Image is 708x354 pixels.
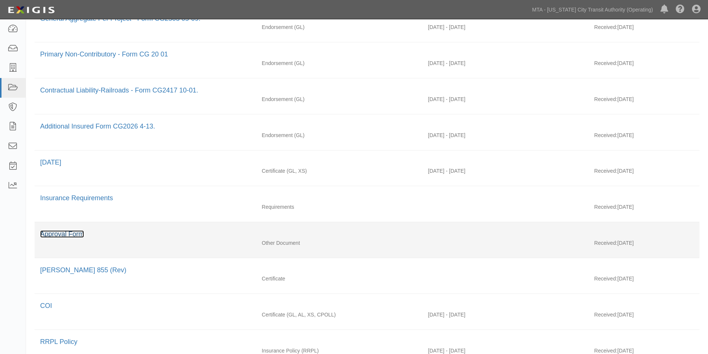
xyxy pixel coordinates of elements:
div: Effective 09/01/2025 - Expiration 09/01/2026 [423,95,589,103]
p: Received: [594,203,617,211]
div: Effective 09/01/2025 - Expiration 09/01/2026 [423,59,589,67]
a: MTA - [US_STATE] City Transit Authority (Operating) [528,2,657,17]
div: [DATE] [589,23,699,35]
div: Contractual Liability-Railroads - Form CG2417 10-01. [40,86,694,95]
a: Additional Insured Form CG2026 4-13. [40,123,155,130]
a: [DATE] [40,159,61,166]
div: Effective 09/01/2025 - Expiration 09/01/2026 [423,23,589,31]
p: Received: [594,131,617,139]
img: logo-5460c22ac91f19d4615b14bd174203de0afe785f0fc80cf4dbbc73dc1793850b.png [6,3,57,17]
div: General Liability Auto Liability Excess/Umbrella Liability Contractors Pollution Liability [256,311,422,318]
div: [DATE] [589,203,699,214]
a: General Aggregate Per Project - Form CG2503 05-09. [40,15,200,22]
p: Received: [594,275,617,282]
div: [DATE] [589,239,699,250]
p: Received: [594,167,617,175]
div: Requirements [256,203,422,211]
p: Received: [594,311,617,318]
div: [DATE] [589,167,699,178]
div: Additional Insured Form CG2026 4-13. [40,122,694,131]
p: Received: [594,23,617,31]
div: [DATE] [589,95,699,107]
div: General Liability [256,23,422,31]
div: Primary Non-Contributory - Form CG 20 01 [40,50,694,59]
a: Primary Non-Contributory - Form CG 20 01 [40,51,168,58]
div: Insurance Requirements [40,194,694,203]
div: [DATE] [589,131,699,143]
div: General Liability [256,59,422,67]
a: Approval Form [40,230,84,238]
div: RRPL Policy [40,337,694,347]
p: Received: [594,95,617,103]
div: [DATE] [589,59,699,71]
div: Effective 08/21/2024 - Expiration 01/10/2026 [423,311,589,318]
div: Effective - Expiration [423,203,589,204]
div: Approval Form [40,230,694,239]
div: General Liability Excess/Umbrella Liability [256,167,422,175]
p: Received: [594,59,617,67]
div: Certificate [256,275,422,282]
a: [PERSON_NAME] 855 (Rev) [40,266,126,274]
i: Help Center - Complianz [676,5,685,14]
a: COI [40,302,52,309]
a: RRPL Policy [40,338,77,345]
div: Effective 09/01/2025 - Expiration 09/01/2026 [423,167,589,175]
div: [DATE] [589,311,699,322]
div: General Liability [256,95,422,103]
div: [DATE] [589,275,699,286]
div: General Liability [256,131,422,139]
a: Contractual Liability-Railroads - Form CG2417 10-01. [40,87,198,94]
a: Insurance Requirements [40,194,113,202]
div: Other Document [256,239,422,247]
p: Received: [594,239,617,247]
div: 9.1.26 [40,158,694,168]
div: ACORD 855 (Rev) [40,266,694,275]
div: Effective 09/01/2025 - Expiration 09/01/2026 [423,131,589,139]
div: Effective - Expiration [423,239,589,240]
div: COI [40,301,694,311]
